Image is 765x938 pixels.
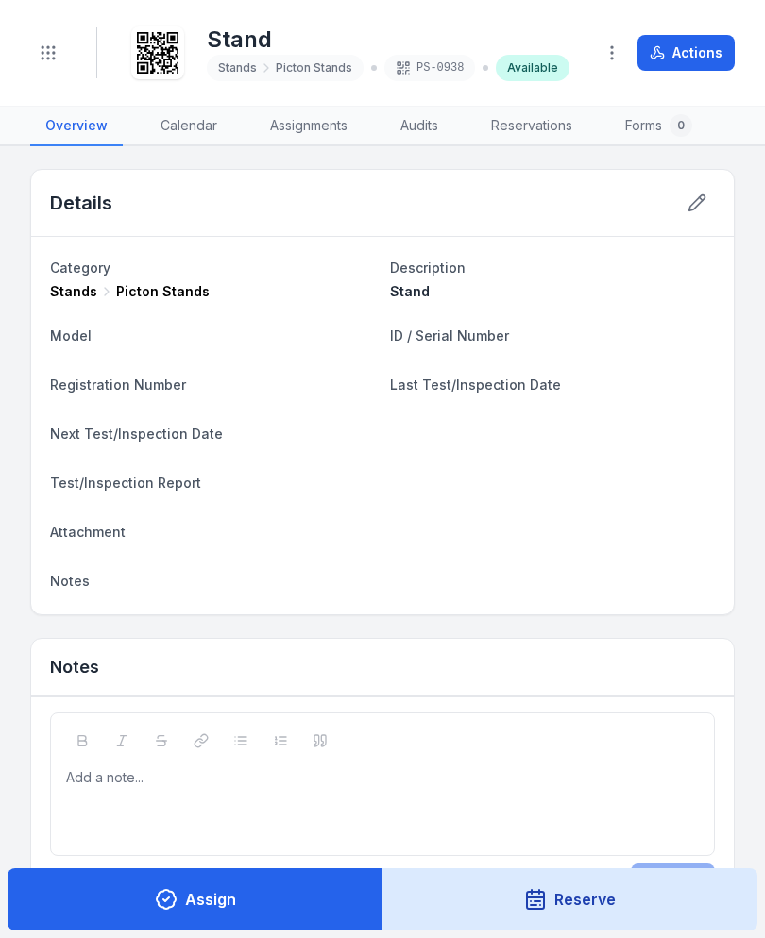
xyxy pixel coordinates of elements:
button: Actions [637,35,735,71]
div: 0 [670,114,692,137]
span: Description [390,260,466,276]
a: Overview [30,107,123,146]
span: Last Test/Inspection Date [390,377,561,393]
h3: Notes [50,654,99,680]
span: ID / Serial Number [390,327,509,343]
span: Stands [218,60,257,75]
h1: Stand [207,25,569,55]
button: Reserve [382,868,758,930]
a: Calendar [145,107,232,146]
a: Assignments [255,107,363,146]
span: Model [50,327,92,343]
a: Reservations [476,107,587,146]
span: Attachment [50,524,126,540]
div: PS-0938 [384,55,475,81]
span: Test/Inspection Report [50,475,201,491]
a: Audits [385,107,453,146]
div: Available [496,55,569,81]
span: Next Test/Inspection Date [50,426,223,442]
button: Toggle navigation [30,35,66,71]
span: Picton Stands [116,282,210,301]
button: Assign [8,868,383,930]
a: Forms0 [610,107,707,146]
h2: Details [50,190,112,216]
span: Picton Stands [276,60,352,75]
span: Registration Number [50,377,186,393]
span: Stands [50,282,97,301]
span: Notes [50,573,90,589]
span: Category [50,260,110,276]
span: Stand [390,283,430,299]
